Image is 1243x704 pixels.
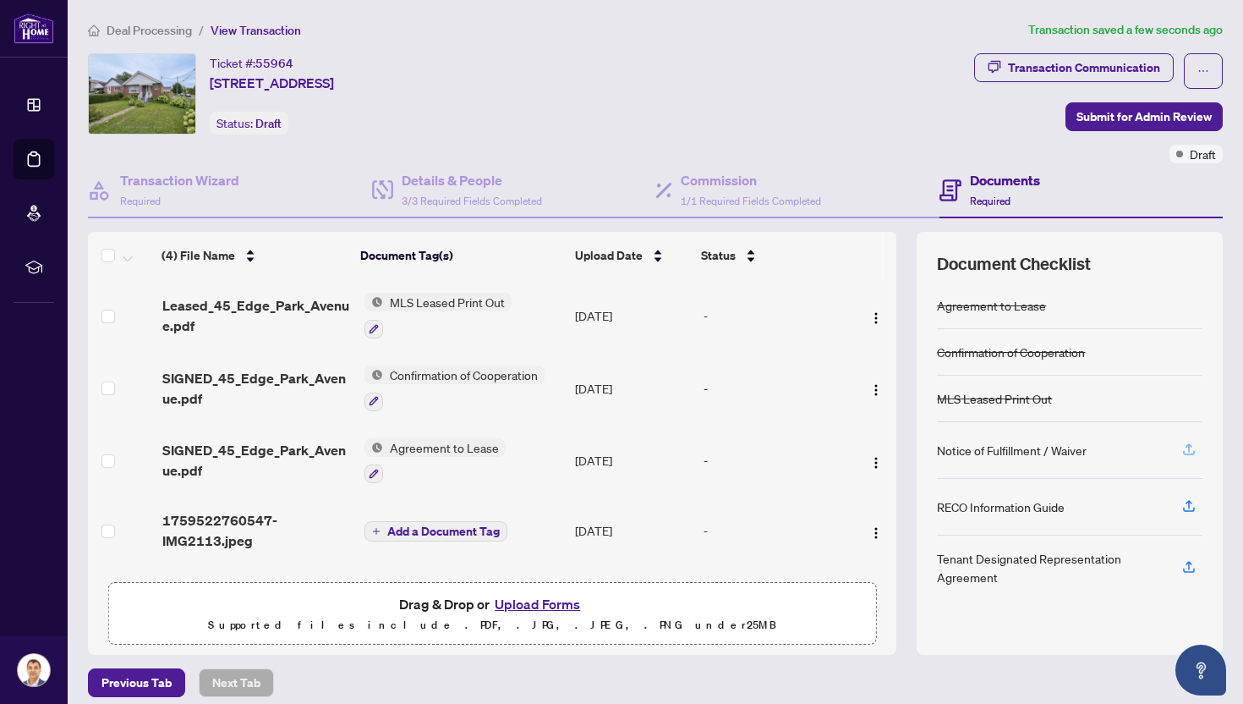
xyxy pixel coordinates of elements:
[14,13,54,44] img: logo
[162,295,351,336] span: Leased_45_Edge_Park_Avenue.pdf
[383,293,512,311] span: MLS Leased Print Out
[255,56,293,71] span: 55964
[681,170,821,190] h4: Commission
[199,668,274,697] button: Next Tab
[383,366,545,384] span: Confirmation of Cooperation
[937,343,1085,361] div: Confirmation of Cooperation
[120,195,161,207] span: Required
[869,311,883,325] img: Logo
[364,366,545,411] button: Status IconConfirmation of Cooperation
[364,521,507,542] button: Add a Document Tag
[1197,65,1209,77] span: ellipsis
[18,654,50,686] img: Profile Icon
[210,73,334,93] span: [STREET_ADDRESS]
[155,232,353,279] th: (4) File Name
[210,112,288,135] div: Status:
[364,293,383,311] img: Status Icon
[1076,103,1212,130] span: Submit for Admin Review
[399,593,585,615] span: Drag & Drop or
[862,375,890,402] button: Logo
[353,232,568,279] th: Document Tag(s)
[387,525,500,537] span: Add a Document Tag
[1028,20,1223,40] article: Transaction saved a few seconds ago
[490,593,585,615] button: Upload Forms
[974,53,1174,82] button: Transaction Communication
[1175,645,1226,696] button: Open asap
[120,170,239,190] h4: Transaction Wizard
[89,54,195,134] img: IMG-E12422281_1.jpg
[568,352,697,425] td: [DATE]
[88,25,100,36] span: home
[1190,145,1216,163] span: Draft
[568,497,697,564] td: [DATE]
[211,23,301,38] span: View Transaction
[199,20,204,40] li: /
[568,232,695,279] th: Upload Date
[970,170,1040,190] h4: Documents
[701,246,736,265] span: Status
[862,447,890,474] button: Logo
[364,366,383,384] img: Status Icon
[210,53,293,73] div: Ticket #:
[704,521,846,540] div: -
[704,379,846,398] div: -
[364,438,383,457] img: Status Icon
[568,425,697,498] td: [DATE]
[937,252,1091,276] span: Document Checklist
[88,668,185,697] button: Previous Tab
[119,615,865,635] p: Supported files include .PDF, .JPG, .JPEG, .PNG under 25 MB
[937,498,1065,516] div: RECO Information Guide
[862,302,890,329] button: Logo
[937,389,1052,408] div: MLS Leased Print Out
[101,669,172,696] span: Previous Tab
[364,438,506,484] button: Status IconAgreement to Lease
[402,195,542,207] span: 3/3 Required Fields Completed
[869,526,883,540] img: Logo
[869,456,883,470] img: Logo
[862,517,890,544] button: Logo
[107,23,192,38] span: Deal Processing
[383,438,506,457] span: Agreement to Lease
[694,232,848,279] th: Status
[364,293,512,338] button: Status IconMLS Leased Print Out
[162,510,351,551] span: 1759522760547-IMG2113.jpeg
[255,116,282,131] span: Draft
[372,527,381,536] span: plus
[704,306,846,325] div: -
[568,279,697,352] td: [DATE]
[937,441,1087,459] div: Notice of Fulfillment / Waiver
[575,246,643,265] span: Upload Date
[869,383,883,397] img: Logo
[704,451,846,470] div: -
[402,170,542,190] h4: Details & People
[937,549,1162,586] div: Tenant Designated Representation Agreement
[109,583,875,646] span: Drag & Drop orUpload FormsSupported files include .PDF, .JPG, .JPEG, .PNG under25MB
[681,195,821,207] span: 1/1 Required Fields Completed
[162,246,235,265] span: (4) File Name
[162,368,351,409] span: SIGNED_45_Edge_Park_Avenue.pdf
[162,440,351,481] span: SIGNED_45_Edge_Park_Avenue.pdf
[970,195,1010,207] span: Required
[364,520,507,542] button: Add a Document Tag
[1008,54,1160,81] div: Transaction Communication
[937,296,1046,315] div: Agreement to Lease
[1065,102,1223,131] button: Submit for Admin Review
